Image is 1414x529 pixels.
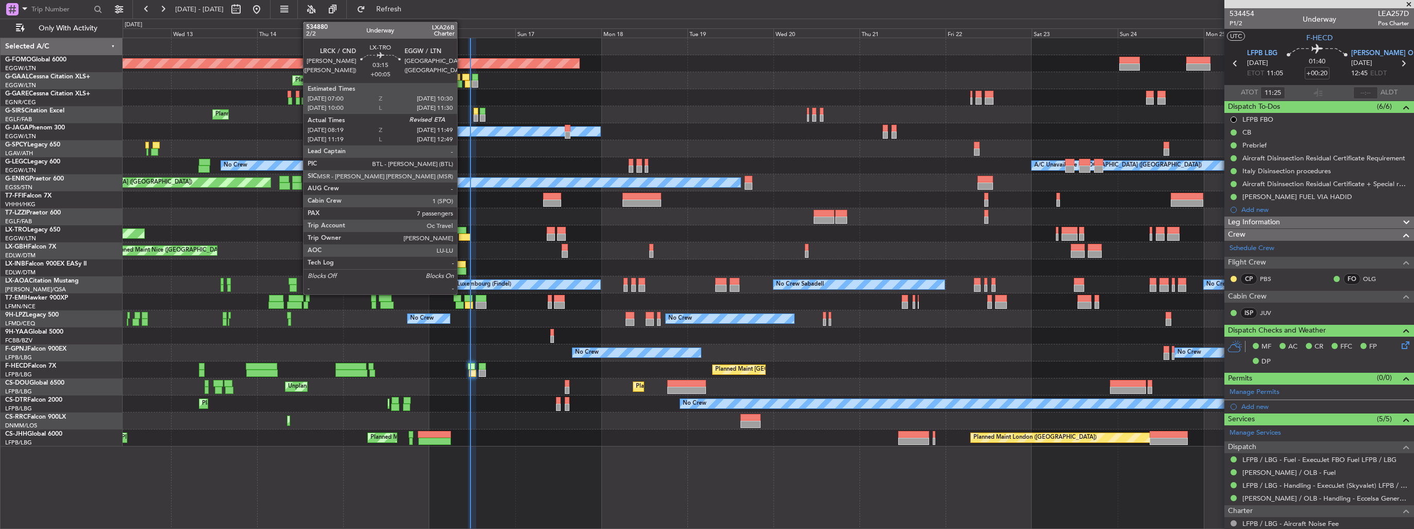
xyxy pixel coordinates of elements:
[224,158,247,173] div: No Crew
[5,115,32,123] a: EGLF/FAB
[946,28,1032,38] div: Fri 22
[5,210,61,216] a: T7-LZZIPraetor 600
[343,28,429,38] div: Fri 15
[1242,468,1336,477] a: [PERSON_NAME] / OLB - Fuel
[1340,342,1352,352] span: FFC
[5,295,25,301] span: T7-EMI
[715,362,878,377] div: Planned Maint [GEOGRAPHIC_DATA] ([GEOGRAPHIC_DATA])
[1242,455,1396,464] a: LFPB / LBG - Fuel - ExecuJet FBO Fuel LFPB / LBG
[1118,28,1204,38] div: Sun 24
[687,28,773,38] div: Tue 19
[668,311,692,326] div: No Crew
[973,430,1097,445] div: Planned Maint London ([GEOGRAPHIC_DATA])
[5,227,60,233] a: LX-TROLegacy 650
[5,431,62,437] a: CS-JHHGlobal 6000
[1241,88,1258,98] span: ATOT
[5,414,66,420] a: CS-RRCFalcon 900LX
[1230,243,1274,254] a: Schedule Crew
[5,269,36,276] a: EDLW/DTM
[1242,179,1409,188] div: Aircraft Disinsection Residual Certificate + Special request
[1377,414,1392,424] span: (5/5)
[5,108,25,114] span: G-SIRS
[1242,494,1409,503] a: [PERSON_NAME] / OLB - Handling - Eccelsa General Aviation [PERSON_NAME] / OLB
[5,244,28,250] span: LX-GBH
[1241,205,1409,214] div: Add new
[367,6,411,13] span: Refresh
[1227,31,1245,41] button: UTC
[5,64,36,72] a: EGGW/LTN
[5,74,29,80] span: G-GAAL
[5,193,23,199] span: T7-FFI
[1032,28,1118,38] div: Sat 23
[5,159,27,165] span: G-LEGC
[5,176,29,182] span: G-ENRG
[5,329,63,335] a: 9H-YAAGlobal 5000
[5,422,37,429] a: DNMM/LOS
[5,261,25,267] span: LX-INB
[175,5,224,14] span: [DATE] - [DATE]
[1034,158,1202,173] div: A/C Unavailable [GEOGRAPHIC_DATA] ([GEOGRAPHIC_DATA])
[5,303,36,310] a: LFMN/NCE
[5,74,90,80] a: G-GAALCessna Citation XLS+
[5,397,27,403] span: CS-DTR
[5,363,56,369] a: F-HECDFalcon 7X
[1228,217,1280,228] span: Leg Information
[1228,229,1245,241] span: Crew
[1267,69,1283,79] span: 11:05
[125,21,142,29] div: [DATE]
[5,125,29,131] span: G-JAGA
[5,346,27,352] span: F-GPNJ
[1351,58,1372,69] span: [DATE]
[5,312,59,318] a: 9H-LPZLegacy 500
[5,91,90,97] a: G-GARECessna Citation XLS+
[5,320,35,327] a: LFMD/CEQ
[683,396,706,411] div: No Crew
[5,81,36,89] a: EGGW/LTN
[773,28,860,38] div: Wed 20
[5,108,64,114] a: G-SIRSCitation Excel
[1242,519,1339,528] a: LFPB / LBG - Aircraft Noise Fee
[1306,32,1333,43] span: F-HECD
[515,28,601,38] div: Sun 17
[1228,441,1256,453] span: Dispatch
[5,337,32,344] a: FCBB/BZV
[1288,342,1298,352] span: AC
[1230,19,1254,28] span: P1/2
[1260,87,1285,99] input: --:--
[5,397,62,403] a: CS-DTRFalcon 2000
[1247,58,1268,69] span: [DATE]
[202,396,255,411] div: Planned Maint Sofia
[1260,274,1283,284] a: PBS
[1241,402,1409,411] div: Add new
[1351,69,1368,79] span: 12:45
[5,252,36,259] a: EDLW/DTM
[5,218,32,225] a: EGLF/FAB
[295,73,333,88] div: Planned Maint
[601,28,687,38] div: Mon 18
[85,28,171,38] div: Tue 12
[1315,342,1323,352] span: CR
[5,278,79,284] a: LX-AOACitation Mustang
[1261,342,1271,352] span: MF
[1228,257,1266,269] span: Flight Crew
[5,227,27,233] span: LX-TRO
[1343,273,1360,285] div: FO
[1242,141,1267,150] div: Prebrief
[5,329,28,335] span: 9H-YAA
[636,379,798,394] div: Planned Maint [GEOGRAPHIC_DATA] ([GEOGRAPHIC_DATA])
[5,57,66,63] a: G-FOMOGlobal 6000
[1378,8,1409,19] span: LEA257D
[1177,345,1201,360] div: No Crew
[5,125,65,131] a: G-JAGAPhenom 300
[410,311,434,326] div: No Crew
[1242,154,1405,162] div: Aircraft Disinsection Residual Certificate Requirement
[1309,57,1325,67] span: 01:40
[1242,481,1409,490] a: LFPB / LBG - Handling - ExecuJet (Skyvalet) LFPB / LBG
[5,150,33,157] a: LGAV/ATH
[1242,192,1352,201] div: [PERSON_NAME] FUEL VIA HADID
[1247,48,1277,59] span: LFPB LBG
[5,244,56,250] a: LX-GBHFalcon 7X
[5,176,64,182] a: G-ENRGPraetor 600
[429,28,515,38] div: Sat 16
[5,371,32,378] a: LFPB/LBG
